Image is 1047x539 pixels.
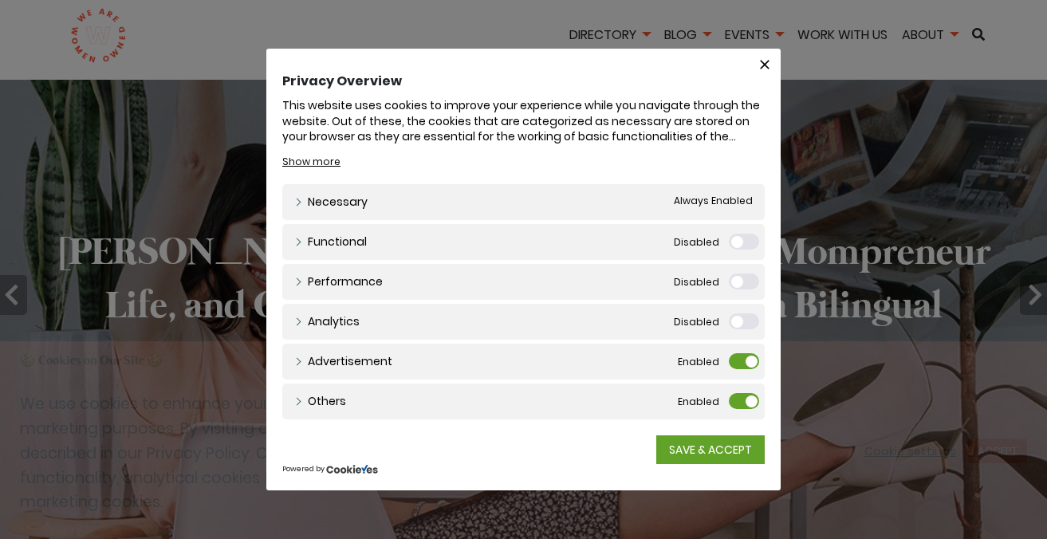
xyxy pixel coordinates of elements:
a: SAVE & ACCEPT [656,435,765,464]
a: Others [294,393,346,410]
a: Necessary [294,194,368,210]
a: Functional [294,234,367,250]
span: Always Enabled [674,194,753,210]
a: Analytics [294,313,360,330]
a: Show more [282,155,340,169]
a: Advertisement [294,353,392,370]
img: CookieYes Logo [326,464,378,474]
a: Performance [294,273,383,290]
div: This website uses cookies to improve your experience while you navigate through the website. Out ... [282,98,765,145]
div: Powered by [282,464,765,475]
h4: Privacy Overview [282,73,765,90]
